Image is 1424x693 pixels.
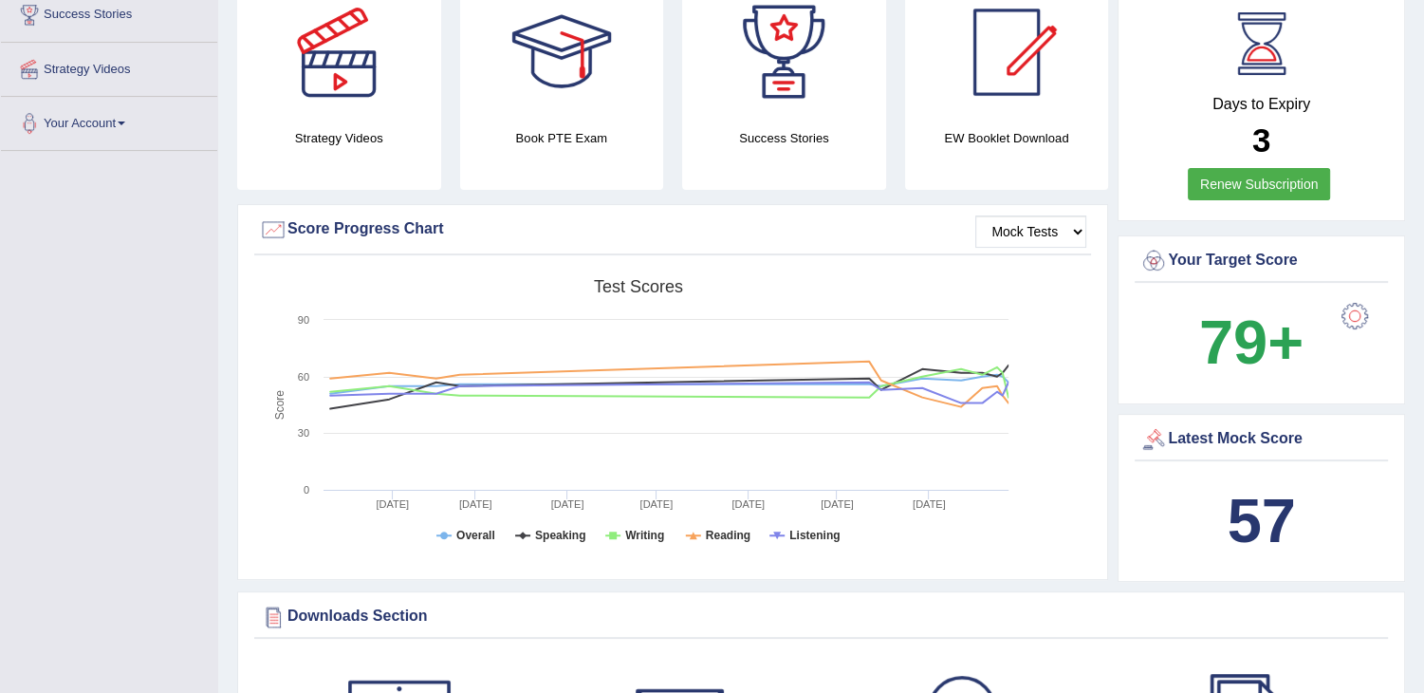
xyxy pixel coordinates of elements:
[304,484,309,496] text: 0
[456,529,495,542] tspan: Overall
[298,371,309,383] text: 60
[237,128,441,148] h4: Strategy Videos
[1,43,217,90] a: Strategy Videos
[1199,308,1304,377] b: 79+
[460,128,664,148] h4: Book PTE Exam
[1139,247,1383,275] div: Your Target Score
[1139,425,1383,454] div: Latest Mock Score
[273,390,287,421] tspan: Score
[259,603,1383,631] div: Downloads Section
[1227,486,1295,555] b: 57
[905,128,1109,148] h4: EW Booklet Download
[259,215,1086,244] div: Score Progress Chart
[639,498,673,510] tspan: [DATE]
[682,128,886,148] h4: Success Stories
[594,277,683,296] tspan: Test scores
[1188,168,1331,200] a: Renew Subscription
[821,498,854,510] tspan: [DATE]
[1,97,217,144] a: Your Account
[731,498,765,510] tspan: [DATE]
[298,314,309,326] text: 90
[551,498,584,510] tspan: [DATE]
[625,529,664,542] tspan: Writing
[376,498,409,510] tspan: [DATE]
[459,498,492,510] tspan: [DATE]
[298,427,309,439] text: 30
[1252,122,1270,159] b: 3
[789,529,840,542] tspan: Listening
[706,529,750,542] tspan: Reading
[913,498,946,510] tspan: [DATE]
[535,529,585,542] tspan: Speaking
[1139,96,1383,113] h4: Days to Expiry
